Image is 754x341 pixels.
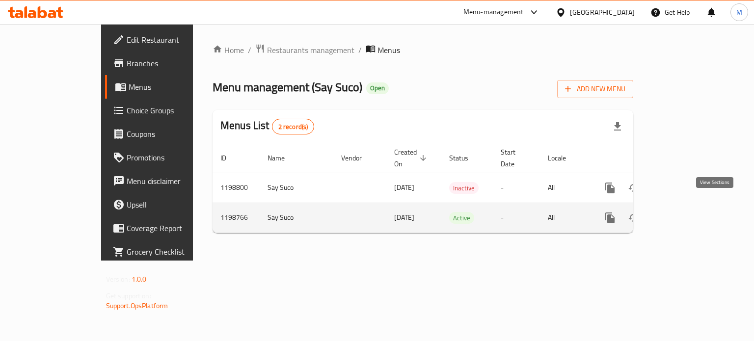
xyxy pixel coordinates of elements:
[127,246,219,258] span: Grocery Checklist
[106,289,151,302] span: Get support on:
[591,143,700,173] th: Actions
[736,7,742,18] span: M
[622,206,646,230] button: Change Status
[127,199,219,210] span: Upsell
[394,181,414,194] span: [DATE]
[493,173,540,203] td: -
[341,152,375,164] span: Vendor
[213,143,700,233] table: enhanced table
[220,118,314,134] h2: Menus List
[127,152,219,163] span: Promotions
[248,44,251,56] li: /
[540,203,591,233] td: All
[129,81,219,93] span: Menus
[220,152,239,164] span: ID
[358,44,362,56] li: /
[127,105,219,116] span: Choice Groups
[394,146,430,170] span: Created On
[255,44,354,56] a: Restaurants management
[598,176,622,200] button: more
[394,211,414,224] span: [DATE]
[105,146,227,169] a: Promotions
[493,203,540,233] td: -
[106,299,168,312] a: Support.OpsPlatform
[272,122,314,131] span: 2 record(s)
[105,193,227,216] a: Upsell
[598,206,622,230] button: more
[127,222,219,234] span: Coverage Report
[106,273,130,286] span: Version:
[127,57,219,69] span: Branches
[366,82,389,94] div: Open
[565,83,625,95] span: Add New Menu
[570,7,635,18] div: [GEOGRAPHIC_DATA]
[606,115,629,138] div: Export file
[463,6,524,18] div: Menu-management
[622,176,646,200] button: Change Status
[449,183,479,194] span: Inactive
[267,44,354,56] span: Restaurants management
[127,34,219,46] span: Edit Restaurant
[268,152,297,164] span: Name
[377,44,400,56] span: Menus
[132,273,147,286] span: 1.0.0
[557,80,633,98] button: Add New Menu
[449,182,479,194] div: Inactive
[105,75,227,99] a: Menus
[540,173,591,203] td: All
[213,76,362,98] span: Menu management ( Say Suco )
[105,28,227,52] a: Edit Restaurant
[449,152,481,164] span: Status
[105,122,227,146] a: Coupons
[548,152,579,164] span: Locale
[213,44,244,56] a: Home
[105,240,227,263] a: Grocery Checklist
[213,203,260,233] td: 1198766
[366,84,389,92] span: Open
[127,175,219,187] span: Menu disclaimer
[272,119,315,134] div: Total records count
[105,169,227,193] a: Menu disclaimer
[105,52,227,75] a: Branches
[213,44,633,56] nav: breadcrumb
[127,128,219,140] span: Coupons
[260,203,333,233] td: Say Suco
[449,212,474,224] span: Active
[213,173,260,203] td: 1198800
[105,99,227,122] a: Choice Groups
[260,173,333,203] td: Say Suco
[501,146,528,170] span: Start Date
[105,216,227,240] a: Coverage Report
